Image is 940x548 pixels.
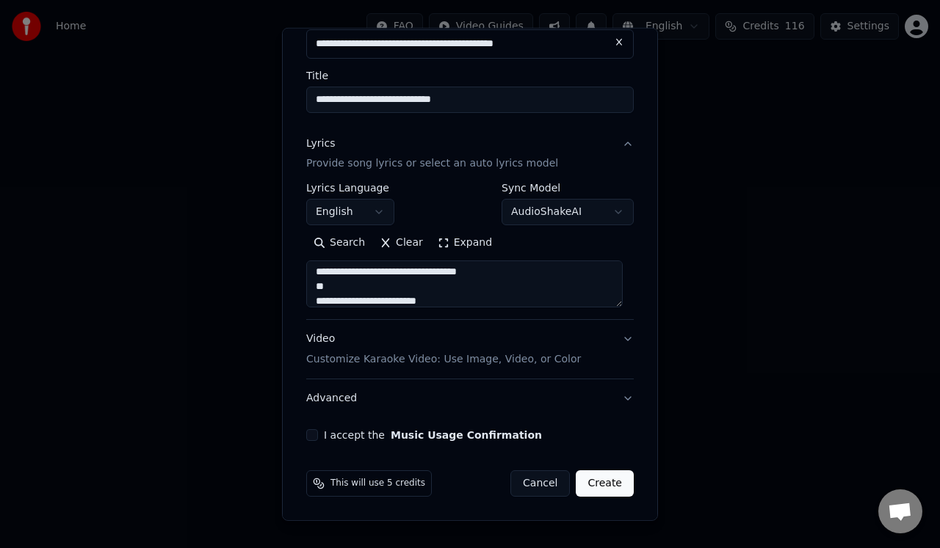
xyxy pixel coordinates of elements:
[306,136,335,150] div: Lyrics
[306,379,634,417] button: Advanced
[306,320,634,379] button: VideoCustomize Karaoke Video: Use Image, Video, or Color
[576,470,634,497] button: Create
[306,183,394,193] label: Lyrics Language
[510,470,570,497] button: Cancel
[306,156,558,171] p: Provide song lyrics or select an auto lyrics model
[306,352,581,367] p: Customize Karaoke Video: Use Image, Video, or Color
[324,430,542,440] label: I accept the
[330,478,425,489] span: This will use 5 credits
[430,231,499,255] button: Expand
[391,430,542,440] button: I accept the
[306,70,634,80] label: Title
[306,231,372,255] button: Search
[306,124,634,183] button: LyricsProvide song lyrics or select an auto lyrics model
[306,332,581,367] div: Video
[372,231,430,255] button: Clear
[306,183,634,319] div: LyricsProvide song lyrics or select an auto lyrics model
[502,183,634,193] label: Sync Model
